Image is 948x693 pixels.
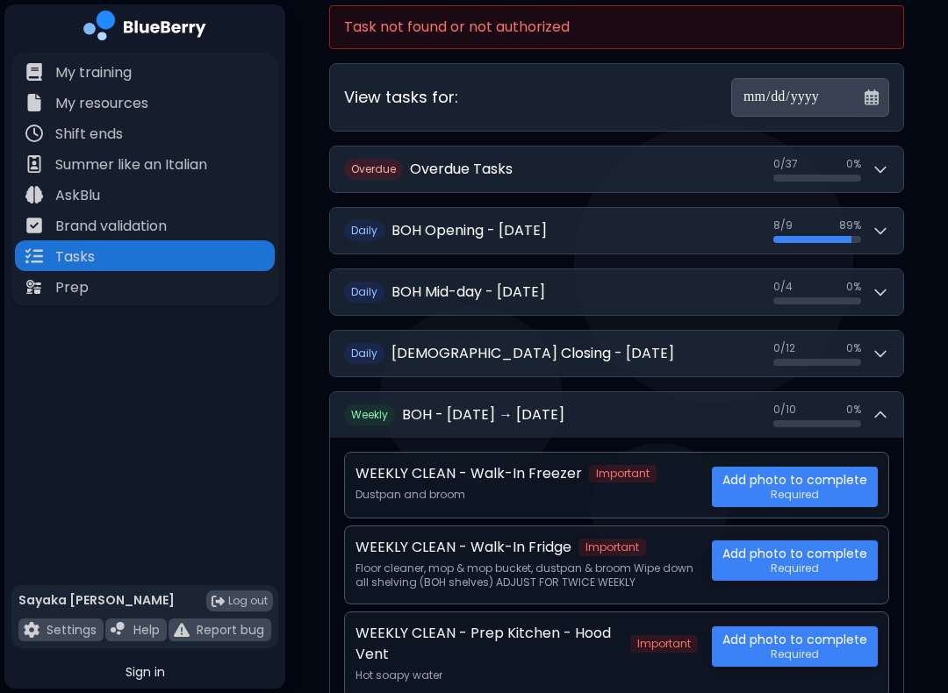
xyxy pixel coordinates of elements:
[344,85,458,110] h3: View tasks for:
[11,655,278,689] button: Sign in
[358,223,377,238] span: aily
[712,626,878,667] button: Add photo to completeRequired
[344,404,395,425] span: W
[359,161,396,176] span: verdue
[344,220,384,241] span: D
[402,404,564,425] h2: BOH - [DATE] → [DATE]
[174,622,190,638] img: file icon
[330,392,903,438] button: WeeklyBOH - [DATE] → [DATE]0/100%
[329,5,904,49] div: Task not found or not authorized
[330,269,903,315] button: DailyBOH Mid-day - [DATE]0/40%
[55,185,100,206] p: AskBlu
[355,537,571,558] p: WEEKLY CLEAN - Walk-In Fridge
[410,159,513,180] h2: Overdue Tasks
[773,280,793,294] span: 0 / 4
[846,403,861,417] span: 0 %
[578,539,646,556] span: Important
[773,341,795,355] span: 0 / 12
[83,11,206,46] img: company logo
[55,216,167,237] p: Brand validation
[771,647,819,661] span: Required
[771,488,819,502] span: Required
[771,561,819,575] span: Required
[846,341,861,355] span: 0 %
[18,592,175,608] p: Sayaka [PERSON_NAME]
[846,280,861,294] span: 0 %
[722,632,867,647] span: Add photo to complete
[197,622,264,638] p: Report bug
[773,218,793,232] span: 8 / 9
[126,664,165,680] span: Sign in
[391,282,545,303] h2: BOH Mid-day - [DATE]
[589,465,657,482] span: Important
[25,217,43,234] img: file icon
[25,94,43,111] img: file icon
[344,282,384,303] span: D
[133,622,160,638] p: Help
[722,546,867,561] span: Add photo to complete
[55,246,95,268] p: Tasks
[630,635,698,653] span: Important
[212,595,225,608] img: logout
[25,278,43,296] img: file icon
[773,403,796,417] span: 0 / 10
[55,62,132,83] p: My training
[55,124,123,145] p: Shift ends
[25,125,43,142] img: file icon
[712,467,878,507] button: Add photo to completeRequired
[111,622,126,638] img: file icon
[391,220,547,241] h2: BOH Opening - [DATE]
[25,63,43,81] img: file icon
[330,208,903,254] button: DailyBOH Opening - [DATE]8/989%
[355,623,623,665] p: WEEKLY CLEAN - Prep Kitchen - Hood Vent
[55,93,148,114] p: My resources
[24,622,39,638] img: file icon
[358,284,377,299] span: aily
[25,155,43,173] img: file icon
[358,346,377,361] span: aily
[330,331,903,376] button: Daily[DEMOGRAPHIC_DATA] Closing - [DATE]0/120%
[362,407,388,422] span: eekly
[55,277,89,298] p: Prep
[25,186,43,204] img: file icon
[344,343,384,364] span: D
[355,561,698,589] p: Floor cleaner, mop & mop bucket, dustpan & broom Wipe down all shelving (BOH shelves) ADJUST FOR ...
[330,146,903,192] button: OverdueOverdue Tasks0/370%
[47,622,97,638] p: Settings
[355,463,582,484] p: WEEKLY CLEAN - Walk-In Freezer
[846,157,861,171] span: 0 %
[355,488,698,502] p: Dustpan and broom
[55,154,207,175] p: Summer like an Italian
[344,159,403,180] span: O
[25,247,43,265] img: file icon
[712,540,878,581] button: Add photo to completeRequired
[839,218,861,232] span: 89 %
[773,157,798,171] span: 0 / 37
[228,594,268,608] span: Log out
[391,343,674,364] h2: [DEMOGRAPHIC_DATA] Closing - [DATE]
[355,668,698,682] p: Hot soapy water
[722,472,867,488] span: Add photo to complete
